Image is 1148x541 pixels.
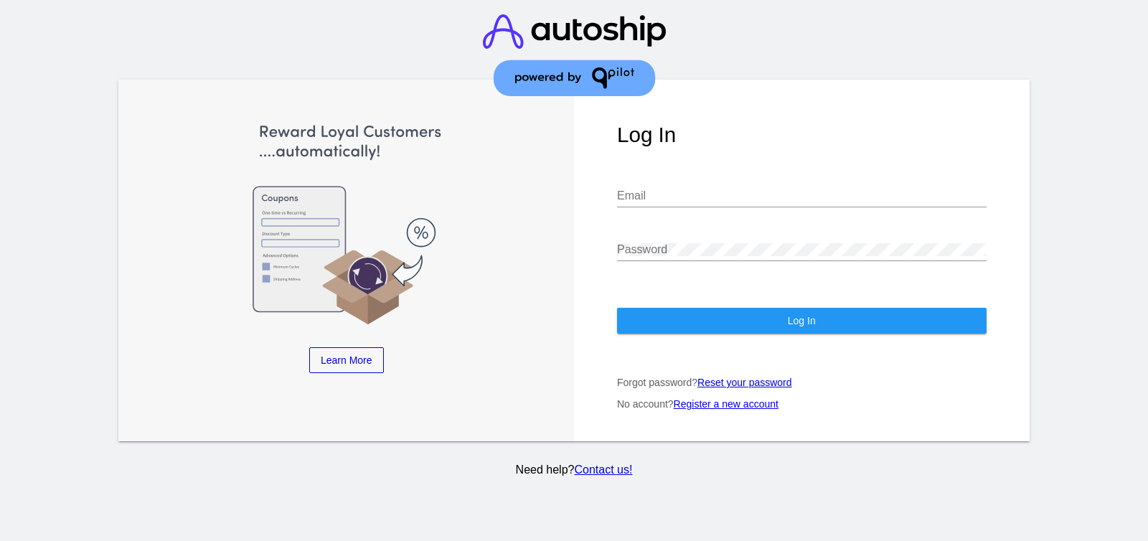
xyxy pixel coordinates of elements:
button: Log In [617,308,987,334]
h1: Log In [617,123,987,147]
a: Learn More [309,347,384,373]
span: Log In [788,315,816,326]
a: Reset your password [697,377,792,388]
a: Register a new account [674,398,778,410]
a: Contact us! [574,464,632,476]
p: Forgot password? [617,377,987,388]
input: Email [617,189,987,202]
p: No account? [617,398,987,410]
p: Need help? [116,464,1032,476]
img: Apply Coupons Automatically to Scheduled Orders with QPilot [162,123,532,326]
span: Learn More [321,354,372,366]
